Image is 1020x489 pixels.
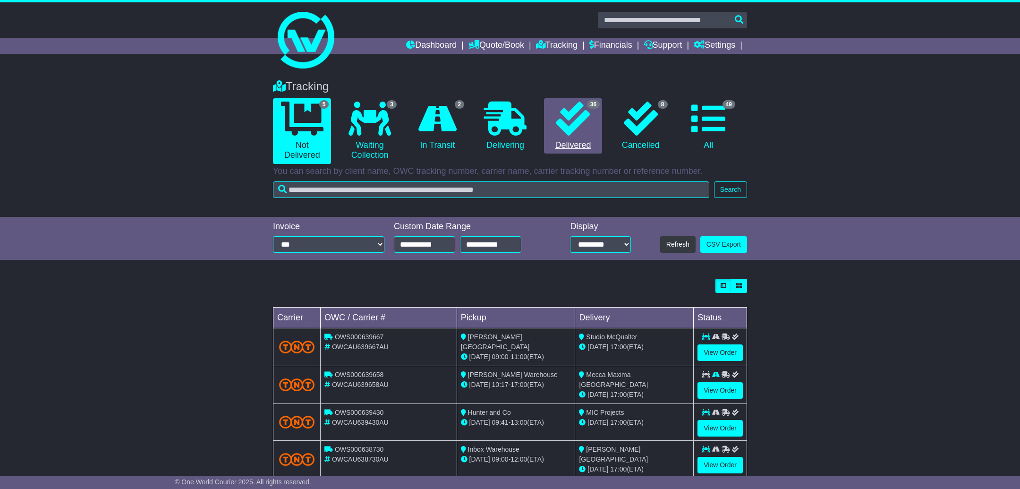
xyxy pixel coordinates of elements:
span: 10:17 [492,381,509,388]
span: 36 [587,100,600,109]
div: - (ETA) [461,418,571,428]
td: Pickup [457,308,575,328]
td: Status [694,308,747,328]
div: Custom Date Range [394,222,545,232]
span: 17:00 [610,343,627,351]
span: 2 [455,100,465,109]
div: - (ETA) [461,352,571,362]
span: 8 [658,100,668,109]
div: Invoice [273,222,384,232]
span: Studio McQualter [586,333,637,341]
a: CSV Export [700,236,747,253]
span: [DATE] [469,455,490,463]
a: 5 Not Delivered [273,98,331,164]
div: - (ETA) [461,380,571,390]
div: - (ETA) [461,455,571,464]
span: OWCAU639667AU [332,343,389,351]
span: OWS000639658 [335,371,384,378]
span: 11:00 [510,353,527,360]
span: [PERSON_NAME][GEOGRAPHIC_DATA] [579,446,648,463]
td: Carrier [273,308,321,328]
img: TNT_Domestic.png [279,453,314,466]
span: 3 [387,100,397,109]
button: Search [714,181,747,198]
div: Tracking [268,80,752,94]
a: 49 All [680,98,738,154]
span: © One World Courier 2025. All rights reserved. [175,478,311,486]
span: 09:00 [492,353,509,360]
a: View Order [697,344,743,361]
img: TNT_Domestic.png [279,378,314,391]
span: 5 [319,100,329,109]
td: OWC / Carrier # [321,308,457,328]
span: [DATE] [469,353,490,360]
span: OWS000638730 [335,446,384,453]
a: View Order [697,457,743,473]
span: Inbox Warehouse [468,446,519,453]
span: 17:00 [610,419,627,426]
span: 17:00 [610,465,627,473]
span: [DATE] [587,343,608,351]
a: Delivering [476,98,534,154]
span: 13:00 [510,419,527,426]
span: 17:00 [610,391,627,398]
span: [DATE] [469,381,490,388]
div: (ETA) [579,390,689,400]
button: Refresh [660,236,696,253]
span: 49 [722,100,735,109]
a: Support [644,38,682,54]
span: [PERSON_NAME] Warehouse [468,371,558,378]
img: TNT_Domestic.png [279,416,314,429]
span: Hunter and Co [468,409,511,416]
span: 09:00 [492,455,509,463]
span: Mecca Maxima [GEOGRAPHIC_DATA] [579,371,648,388]
td: Delivery [575,308,694,328]
span: 12:00 [510,455,527,463]
span: OWCAU638730AU [332,455,389,463]
a: Settings [694,38,735,54]
div: (ETA) [579,418,689,428]
a: 2 In Transit [408,98,467,154]
span: [DATE] [469,419,490,426]
a: Quote/Book [468,38,524,54]
span: [DATE] [587,391,608,398]
a: 36 Delivered [544,98,602,154]
div: (ETA) [579,342,689,352]
div: Display [570,222,630,232]
a: Tracking [536,38,578,54]
span: OWS000639430 [335,409,384,416]
img: TNT_Domestic.png [279,341,314,353]
span: 17:00 [510,381,527,388]
span: OWCAU639658AU [332,381,389,388]
a: Dashboard [406,38,457,54]
a: View Order [697,382,743,399]
span: MIC Projects [586,409,624,416]
span: OWS000639667 [335,333,384,341]
a: View Order [697,420,743,437]
a: 3 Waiting Collection [340,98,399,164]
a: 8 Cancelled [612,98,670,154]
span: [DATE] [587,419,608,426]
span: OWCAU639430AU [332,419,389,426]
a: Financials [589,38,632,54]
span: [DATE] [587,465,608,473]
span: [PERSON_NAME][GEOGRAPHIC_DATA] [461,333,530,351]
span: 09:41 [492,419,509,426]
p: You can search by client name, OWC tracking number, carrier name, carrier tracking number or refe... [273,166,747,177]
div: (ETA) [579,464,689,474]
